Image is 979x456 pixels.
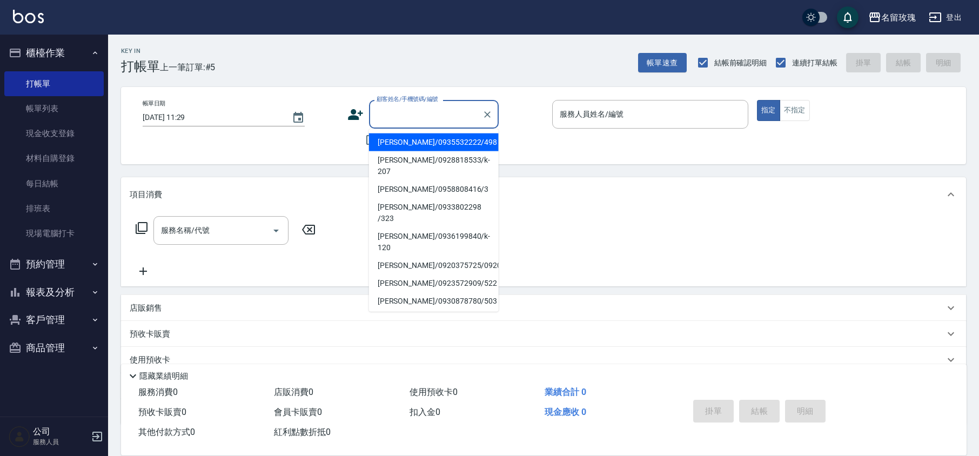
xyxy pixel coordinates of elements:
span: 會員卡販賣 0 [274,407,322,417]
label: 顧客姓名/手機號碼/編號 [377,95,438,103]
li: [PERSON_NAME]/0928818533/k-207 [369,151,499,180]
span: 服務消費 0 [138,387,178,397]
img: Person [9,426,30,447]
div: 預收卡販賣 [121,321,966,347]
span: 業績合計 0 [545,387,586,397]
button: 帳單速查 [638,53,687,73]
button: 預約管理 [4,250,104,278]
img: Logo [13,10,44,23]
button: 櫃檯作業 [4,39,104,67]
li: [PERSON_NAME]/0930878780/503 [369,292,499,310]
li: [PERSON_NAME]/0933802298 /323 [369,198,499,227]
button: 登出 [924,8,966,28]
p: 服務人員 [33,437,88,447]
div: 店販銷售 [121,295,966,321]
h2: Key In [121,48,160,55]
li: [PERSON_NAME]/0920375725/0920375725 [369,257,499,274]
button: 名留玫瑰 [864,6,920,29]
p: 隱藏業績明細 [139,371,188,382]
p: 使用預收卡 [130,354,170,366]
a: 排班表 [4,196,104,221]
a: 打帳單 [4,71,104,96]
span: 紅利點數折抵 0 [274,427,331,437]
span: 店販消費 0 [274,387,313,397]
button: Choose date, selected date is 2025-09-20 [285,105,311,131]
span: 預收卡販賣 0 [138,407,186,417]
span: 現金應收 0 [545,407,586,417]
h5: 公司 [33,426,88,437]
span: 扣入金 0 [410,407,440,417]
p: 預收卡販賣 [130,328,170,340]
button: Open [267,222,285,239]
p: 店販銷售 [130,303,162,314]
button: Clear [480,107,495,122]
h3: 打帳單 [121,59,160,74]
button: save [837,6,859,28]
div: 名留玫瑰 [881,11,916,24]
input: YYYY/MM/DD hh:mm [143,109,281,126]
li: [PERSON_NAME]/0918134776/485 [369,310,499,328]
button: 不指定 [780,100,810,121]
li: [PERSON_NAME]/0923572909/522 [369,274,499,292]
p: 項目消費 [130,189,162,200]
span: 結帳前確認明細 [714,57,767,69]
a: 材料自購登錄 [4,146,104,171]
div: 項目消費 [121,177,966,212]
label: 帳單日期 [143,99,165,108]
a: 現金收支登錄 [4,121,104,146]
button: 商品管理 [4,334,104,362]
button: 客戶管理 [4,306,104,334]
button: 指定 [757,100,780,121]
li: [PERSON_NAME]/0935532222/498 [369,133,499,151]
span: 上一筆訂單:#5 [160,61,216,74]
div: 使用預收卡 [121,347,966,373]
a: 每日結帳 [4,171,104,196]
li: [PERSON_NAME]/0936199840/k-120 [369,227,499,257]
button: 報表及分析 [4,278,104,306]
span: 連續打單結帳 [792,57,837,69]
li: [PERSON_NAME]/0958808416/3 [369,180,499,198]
a: 現場電腦打卡 [4,221,104,246]
a: 帳單列表 [4,96,104,121]
span: 其他付款方式 0 [138,427,195,437]
span: 使用預收卡 0 [410,387,458,397]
